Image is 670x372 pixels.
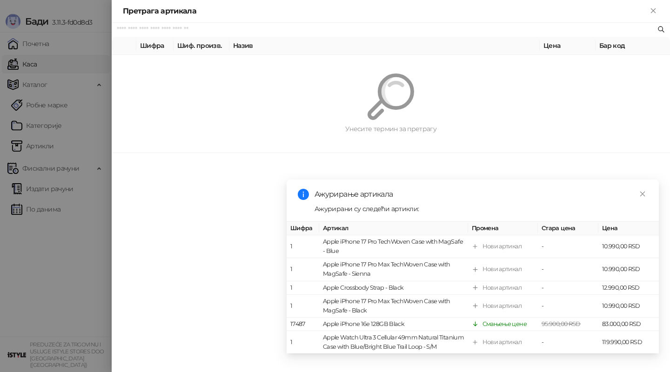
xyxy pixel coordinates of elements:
td: 1 [287,235,319,258]
td: 1 [287,294,319,317]
img: Претрага [368,73,414,120]
button: Close [648,6,659,17]
div: Нови артикал [482,338,522,347]
th: Цена [540,37,596,55]
td: 10.990,00 RSD [598,294,659,317]
div: Претрага артикала [123,6,648,17]
td: - [538,235,598,258]
div: Нови артикал [482,242,522,251]
th: Шифра [287,222,319,235]
th: Стара цена [538,222,598,235]
div: Ажурирање артикала [315,189,648,200]
th: Шифра [136,37,174,55]
td: 119.990,00 RSD [598,331,659,354]
td: 12.990,00 RSD [598,281,659,294]
div: Смањење цене [482,319,527,329]
td: Apple Crossbody Strap - Black [319,281,468,294]
td: - [538,258,598,281]
div: Нови артикал [482,301,522,311]
td: Apple Watch Ultra 3 Cellular 49mm Natural Titanium Case with Blue/Bright Blue Trail Loop - S/M [319,331,468,354]
td: 17487 [287,318,319,331]
div: Ажурирани су следећи артикли: [315,204,648,214]
td: 10.990,00 RSD [598,258,659,281]
td: - [538,294,598,317]
td: 1 [287,331,319,354]
div: Унесите термин за претрагу [134,124,648,134]
td: Apple iPhone 17 Pro Max TechWoven Case with MagSafe - Sienna [319,258,468,281]
td: 1 [287,281,319,294]
td: Apple iPhone 17 Pro Max TechWoven Case with MagSafe - Black [319,294,468,317]
span: 95.900,00 RSD [542,320,581,327]
th: Артикал [319,222,468,235]
td: 1 [287,258,319,281]
th: Бар код [596,37,670,55]
td: - [538,331,598,354]
td: Apple iPhone 16e 128GB Black [319,318,468,331]
th: Назив [229,37,540,55]
div: Нови артикал [482,265,522,274]
th: Цена [598,222,659,235]
div: Нови артикал [482,283,522,292]
span: info-circle [298,189,309,200]
td: 83.000,00 RSD [598,318,659,331]
th: Промена [468,222,538,235]
td: Apple iPhone 17 Pro TechWoven Case with MagSafe - Blue [319,235,468,258]
a: Close [637,189,648,199]
td: - [538,281,598,294]
span: close [639,191,646,197]
td: 10.990,00 RSD [598,235,659,258]
th: Шиф. произв. [174,37,229,55]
